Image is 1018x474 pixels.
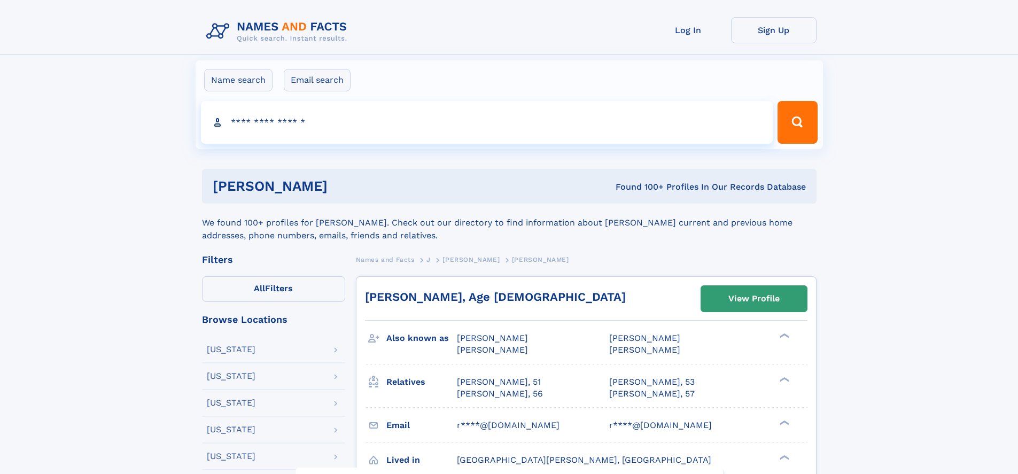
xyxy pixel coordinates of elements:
div: [US_STATE] [207,399,255,407]
label: Name search [204,69,273,91]
input: search input [201,101,773,144]
div: Found 100+ Profiles In Our Records Database [471,181,806,193]
div: ❯ [777,376,790,383]
span: All [254,283,265,293]
label: Email search [284,69,351,91]
span: [PERSON_NAME] [457,333,528,343]
a: [PERSON_NAME] [442,253,500,266]
div: Browse Locations [202,315,345,324]
a: J [426,253,431,266]
div: ❯ [777,332,790,339]
div: ❯ [777,419,790,426]
a: Names and Facts [356,253,415,266]
div: ❯ [777,454,790,461]
h3: Lived in [386,451,457,469]
div: Filters [202,255,345,265]
a: [PERSON_NAME], 57 [609,388,695,400]
img: Logo Names and Facts [202,17,356,46]
a: [PERSON_NAME], 51 [457,376,541,388]
div: View Profile [728,286,780,311]
a: [PERSON_NAME], 53 [609,376,695,388]
h3: Also known as [386,329,457,347]
span: [PERSON_NAME] [609,333,680,343]
a: Log In [646,17,731,43]
label: Filters [202,276,345,302]
span: [PERSON_NAME] [442,256,500,263]
div: We found 100+ profiles for [PERSON_NAME]. Check out our directory to find information about [PERS... [202,204,817,242]
a: [PERSON_NAME], 56 [457,388,543,400]
div: [US_STATE] [207,452,255,461]
h1: [PERSON_NAME] [213,180,472,193]
h3: Relatives [386,373,457,391]
span: [PERSON_NAME] [609,345,680,355]
a: View Profile [701,286,807,312]
button: Search Button [778,101,817,144]
a: [PERSON_NAME], Age [DEMOGRAPHIC_DATA] [365,290,626,304]
span: [GEOGRAPHIC_DATA][PERSON_NAME], [GEOGRAPHIC_DATA] [457,455,711,465]
div: [US_STATE] [207,372,255,380]
h3: Email [386,416,457,434]
span: [PERSON_NAME] [512,256,569,263]
span: J [426,256,431,263]
div: [US_STATE] [207,345,255,354]
div: [US_STATE] [207,425,255,434]
a: Sign Up [731,17,817,43]
span: [PERSON_NAME] [457,345,528,355]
